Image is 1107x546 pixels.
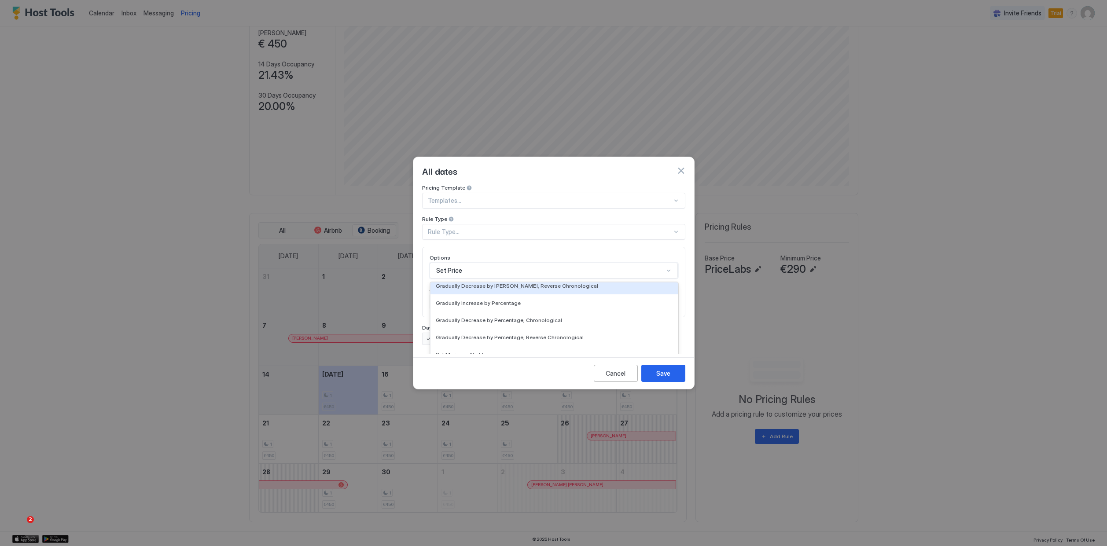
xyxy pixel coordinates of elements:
[428,228,672,236] div: Rule Type...
[436,334,584,341] span: Gradually Decrease by Percentage, Reverse Chronological
[436,282,598,289] span: Gradually Decrease by [PERSON_NAME], Reverse Chronological
[422,324,465,331] span: Days of the week
[436,300,521,306] span: Gradually Increase by Percentage
[436,317,562,323] span: Gradually Decrease by Percentage, Chronological
[422,216,447,222] span: Rule Type
[27,516,34,523] span: 2
[422,184,465,191] span: Pricing Template
[430,254,450,261] span: Options
[656,369,670,378] div: Save
[594,365,638,382] button: Cancel
[436,267,462,275] span: Set Price
[9,516,30,537] iframe: Intercom live chat
[422,164,457,177] span: All dates
[430,286,449,292] span: Amount
[606,369,625,378] div: Cancel
[641,365,685,382] button: Save
[436,351,487,358] span: Set Minimum Nights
